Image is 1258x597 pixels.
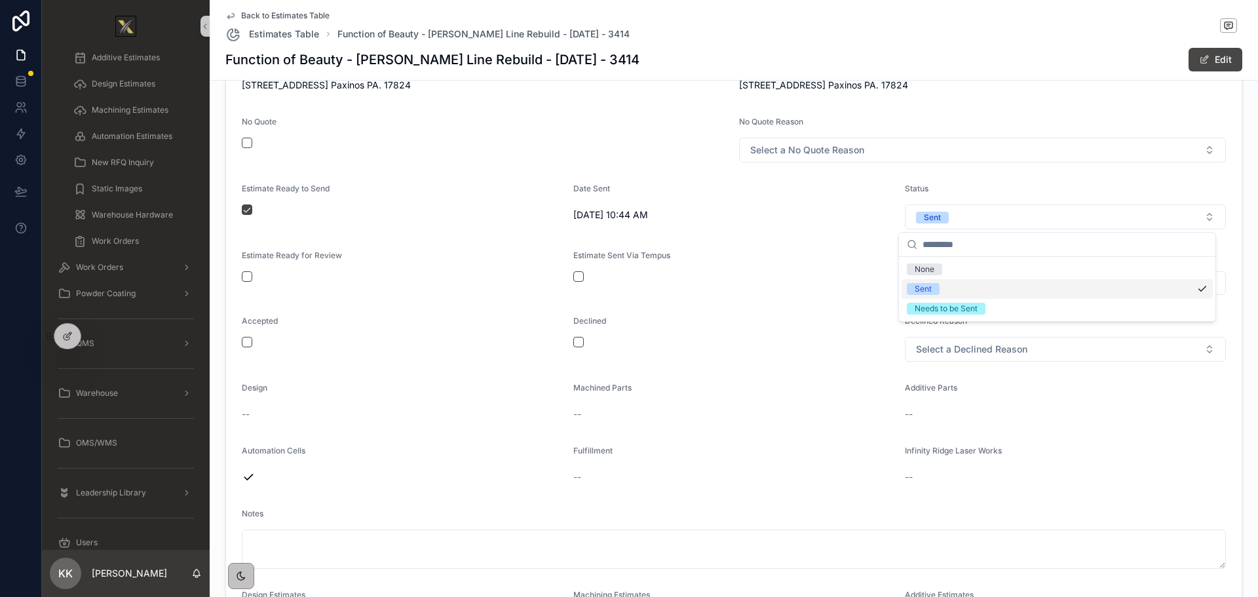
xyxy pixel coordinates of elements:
[66,151,202,174] a: New RFQ Inquiry
[337,28,630,41] a: Function of Beauty - [PERSON_NAME] Line Rebuild - [DATE] - 3414
[92,105,168,115] span: Machining Estimates
[76,488,146,498] span: Leadership Library
[739,138,1226,163] button: Select Button
[66,72,202,96] a: Design Estimates
[92,52,160,63] span: Additive Estimates
[739,117,803,126] span: No Quote Reason
[66,98,202,122] a: Machining Estimates
[92,236,139,246] span: Work Orders
[915,303,978,315] div: Needs to be Sent
[92,131,172,142] span: Automation Estimates
[42,52,210,550] div: scrollable content
[905,471,913,484] span: --
[225,10,330,21] a: Back to Estimates Table
[92,157,154,168] span: New RFQ Inquiry
[241,10,330,21] span: Back to Estimates Table
[92,79,155,89] span: Design Estimates
[115,16,136,37] img: App logo
[242,250,342,260] span: Estimate Ready for Review
[66,46,202,69] a: Additive Estimates
[50,282,202,305] a: Powder Coating
[50,256,202,279] a: Work Orders
[905,383,957,393] span: Additive Parts
[76,338,94,349] span: QMS
[242,446,305,455] span: Automation Cells
[573,250,670,260] span: Estimate Sent Via Tempus
[92,183,142,194] span: Static Images
[76,537,98,548] span: Users
[750,144,864,157] span: Select a No Quote Reason
[573,446,613,455] span: Fulfillment
[92,567,167,580] p: [PERSON_NAME]
[76,388,118,398] span: Warehouse
[242,408,250,421] span: --
[573,208,894,221] span: [DATE] 10:44 AM
[573,316,606,326] span: Declined
[225,50,639,69] h1: Function of Beauty - [PERSON_NAME] Line Rebuild - [DATE] - 3414
[905,408,913,421] span: --
[76,288,136,299] span: Powder Coating
[899,257,1215,321] div: Suggestions
[242,183,330,193] span: Estimate Ready to Send
[739,79,1226,92] span: [STREET_ADDRESS] Paxinos PA. 17824
[76,438,117,448] span: OMS/WMS
[50,381,202,405] a: Warehouse
[76,262,123,273] span: Work Orders
[50,332,202,355] a: QMS
[225,26,319,42] a: Estimates Table
[66,203,202,227] a: Warehouse Hardware
[92,210,173,220] span: Warehouse Hardware
[905,204,1226,229] button: Select Button
[50,481,202,505] a: Leadership Library
[242,316,278,326] span: Accepted
[249,28,319,41] span: Estimates Table
[66,229,202,253] a: Work Orders
[242,383,267,393] span: Design
[905,337,1226,362] button: Select Button
[905,446,1002,455] span: Infinity Ridge Laser Works
[905,183,928,193] span: Status
[573,183,610,193] span: Date Sent
[573,383,632,393] span: Machined Parts
[916,343,1027,356] span: Select a Declined Reason
[242,79,729,92] span: [STREET_ADDRESS] Paxinos PA. 17824
[66,125,202,148] a: Automation Estimates
[573,408,581,421] span: --
[915,263,934,275] div: None
[573,471,581,484] span: --
[915,283,932,295] div: Sent
[1189,48,1242,71] button: Edit
[58,566,73,581] span: KK
[50,531,202,554] a: Users
[66,177,202,201] a: Static Images
[50,431,202,455] a: OMS/WMS
[924,212,941,223] div: Sent
[242,509,263,518] span: Notes
[242,117,276,126] span: No Quote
